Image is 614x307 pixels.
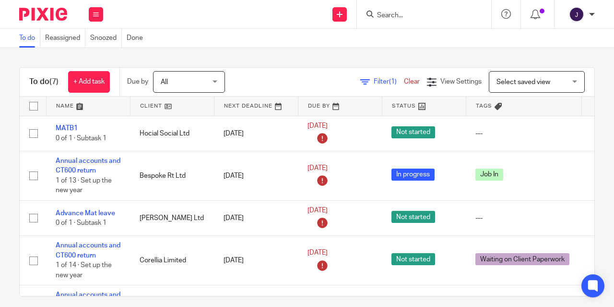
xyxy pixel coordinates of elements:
td: [DATE] [214,116,298,151]
span: 1 of 14 · Set up the new year [56,262,112,279]
td: [DATE] [214,200,298,236]
span: Not started [391,126,435,138]
td: Corellia Limited [130,236,214,285]
span: All [161,79,168,86]
img: svg%3E [569,7,584,22]
img: Pixie [19,8,67,21]
td: [PERSON_NAME] Ltd [130,200,214,236]
span: Not started [391,211,435,223]
a: Done [127,29,148,48]
td: [DATE] [214,236,298,285]
span: [DATE] [307,123,328,129]
a: Annual accounts and CT600 return [56,242,120,258]
a: Advance Mat leave [56,210,115,217]
a: Snoozed [90,29,122,48]
span: (7) [49,78,59,86]
span: Job In [475,169,503,181]
a: MATB1 [56,125,78,132]
span: 1 of 13 · Set up the new year [56,177,112,194]
td: Hocial Social Ltd [130,116,214,151]
a: Annual accounts and CT600 return [56,158,120,174]
input: Search [376,12,462,20]
span: Not started [391,253,435,265]
span: Filter [374,78,404,85]
span: (1) [389,78,397,85]
span: 0 of 1 · Subtask 1 [56,220,106,226]
td: [DATE] [214,151,298,201]
span: Select saved view [496,79,550,86]
span: Tags [476,103,492,109]
div: --- [475,129,572,138]
span: [DATE] [307,207,328,214]
p: Due by [127,77,148,86]
td: Bespoke Rt Ltd [130,151,214,201]
a: + Add task [68,71,110,93]
h1: To do [29,77,59,87]
span: 0 of 1 · Subtask 1 [56,135,106,142]
span: [DATE] [307,165,328,172]
span: Waiting on Client Paperwork [475,253,569,265]
span: View Settings [440,78,482,85]
span: In progress [391,169,435,181]
a: To do [19,29,40,48]
span: [DATE] [307,249,328,256]
a: Clear [404,78,420,85]
a: Reassigned [45,29,85,48]
div: --- [475,213,572,223]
